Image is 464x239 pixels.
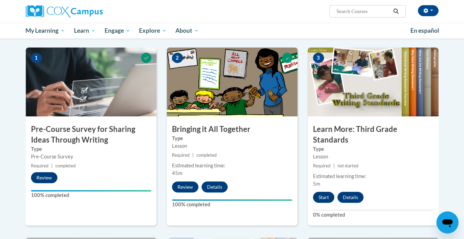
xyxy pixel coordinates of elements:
[313,153,433,160] div: Lesson
[313,145,433,153] label: Type
[313,53,324,63] span: 3
[391,7,401,15] button: Search
[31,163,48,168] span: Required
[100,23,135,39] a: Engage
[31,190,151,191] div: Your progress
[172,153,190,158] span: Required
[172,201,292,208] label: 100% completed
[15,23,449,39] div: Main menu
[172,170,182,176] span: 45m
[69,23,100,39] a: Learn
[31,191,151,199] label: 100% completed
[436,211,458,233] iframe: Button to launch messaging window
[26,48,157,116] img: Course Image
[418,5,439,16] button: Account Settings
[51,163,53,168] span: |
[172,181,198,193] button: Review
[337,192,364,203] button: Details
[336,7,391,15] input: Search Courses
[26,5,103,18] img: Cox Campus
[175,27,199,35] span: About
[26,5,157,18] a: Cox Campus
[313,173,433,180] div: Estimated learning time:
[172,142,292,150] div: Lesson
[105,27,130,35] span: Engage
[172,162,292,169] div: Estimated learning time:
[26,124,157,145] h3: Pre-Course Survey for Sharing Ideas Through Writing
[410,27,439,34] span: En español
[192,153,194,158] span: |
[333,163,335,168] span: |
[134,23,171,39] a: Explore
[313,192,334,203] button: Start
[167,124,298,135] h3: Bringing it All Together
[171,23,203,39] a: About
[172,53,183,63] span: 2
[313,181,320,187] span: 5m
[139,27,166,35] span: Explore
[74,27,96,35] span: Learn
[172,135,292,142] label: Type
[167,48,298,116] img: Course Image
[202,181,228,193] button: Details
[406,23,444,38] a: En español
[172,199,292,201] div: Your progress
[21,23,70,39] a: My Learning
[313,211,433,219] label: 0% completed
[308,48,439,116] img: Course Image
[308,124,439,145] h3: Learn More: Third Grade Standards
[31,145,151,153] label: Type
[25,27,65,35] span: My Learning
[31,172,57,183] button: Review
[31,53,42,63] span: 1
[55,163,76,168] span: completed
[337,163,358,168] span: not started
[31,153,151,160] div: Pre-Course Survey
[313,163,331,168] span: Required
[196,153,217,158] span: completed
